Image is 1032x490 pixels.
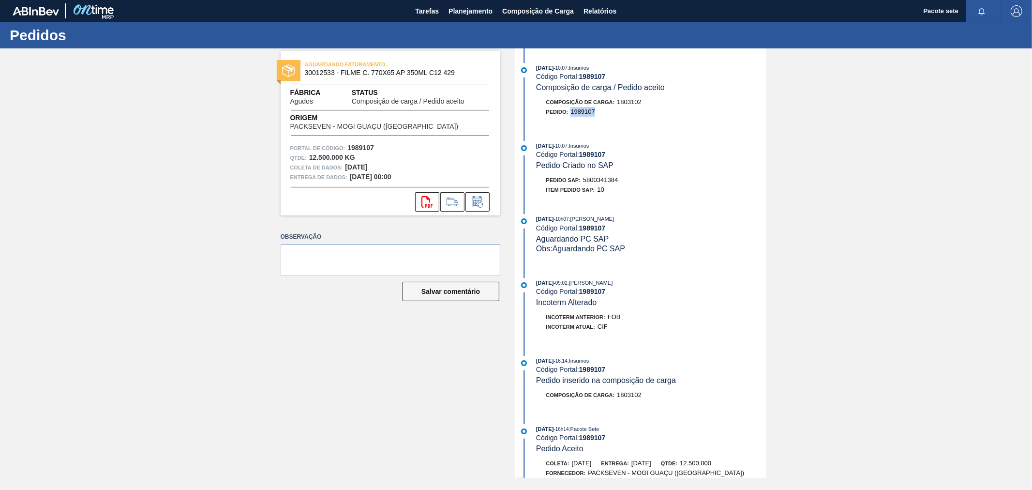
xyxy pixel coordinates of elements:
[521,218,527,224] img: atual
[546,314,605,320] font: Incoterm Anterior:
[568,280,569,286] font: :
[421,288,480,295] font: Salvar comentário
[554,280,555,286] font: -
[347,144,374,152] font: 1989107
[10,27,66,43] font: Pedidos
[536,288,579,295] font: Código Portal:
[546,109,567,115] font: Pedido
[536,434,579,442] font: Código Portal:
[554,143,555,149] font: -
[350,173,391,181] font: [DATE] 00:00
[546,324,595,330] font: Incoterm Atual:
[546,470,586,476] font: Fornecedor:
[554,65,555,71] font: -
[546,460,569,466] font: Coleta:
[554,427,555,432] font: -
[290,155,305,161] font: Qtde
[569,65,589,71] font: Insumos
[345,163,367,171] font: [DATE]
[598,323,608,330] font: CIF
[282,64,295,77] img: status
[555,358,568,364] font: 16:14
[305,60,440,69] span: AGUARDANDO FATURAMENTO
[546,187,595,193] font: Item pedido SAP:
[449,7,493,15] font: Planejamento
[305,61,386,67] font: AGUARDANDO FATURAMENTO
[966,4,997,18] button: Notificações
[680,459,711,467] font: 12.500.000
[309,153,355,161] font: 12.500.000 KG
[555,280,568,286] font: 09:02
[440,192,464,212] div: Ir para Composição de Carga
[579,151,606,158] font: 1989107
[536,376,676,384] font: Pedido inserido na composição de carga
[555,216,569,222] font: 10h07
[352,89,378,96] font: Status
[588,469,744,476] font: PACKSEVEN - MOGI GUAÇU ([GEOGRAPHIC_DATA])
[536,65,553,71] font: [DATE]
[572,459,592,467] font: [DATE]
[536,298,597,306] font: Incoterm Alterado
[502,7,574,15] font: Composição de Carga
[608,313,621,321] font: FOB
[521,282,527,288] img: atual
[415,7,439,15] font: Tarefas
[579,366,606,373] font: 1989107
[554,216,555,222] font: -
[536,73,579,80] font: Código Portal:
[579,434,606,442] font: 1989107
[597,186,604,193] font: 10
[661,460,677,466] font: Qtde:
[290,97,313,105] font: Agudos
[569,358,589,364] font: Insumos
[567,109,568,115] font: :
[579,224,606,232] font: 1989107
[568,65,569,71] font: :
[536,426,553,432] font: [DATE]
[579,73,606,80] font: 1989107
[583,7,616,15] font: Relatórios
[290,145,345,151] font: Portal de Código:
[546,99,613,105] font: Composição de Carga
[546,392,613,398] font: Composição de Carga
[415,192,439,212] div: Abrir arquivo PDF
[613,392,615,398] font: :
[536,161,613,169] font: Pedido Criado no SAP
[569,280,613,286] font: [PERSON_NAME]
[536,444,583,453] font: Pedido Aceito
[555,427,569,432] font: 16h14
[601,460,629,466] font: Entrega:
[553,245,625,253] font: Aguardando PC SAP
[536,224,579,232] font: Código Portal:
[536,235,609,243] font: Aguardando PC SAP
[568,143,569,149] font: :
[290,122,459,130] font: PACKSEVEN - MOGI GUAÇU ([GEOGRAPHIC_DATA])
[617,98,642,106] font: 1803102
[569,216,570,222] font: :
[583,176,618,184] font: 5800341384
[554,358,555,364] font: -
[569,426,570,432] font: :
[536,143,553,149] font: [DATE]
[536,83,665,92] font: Composição de carga / Pedido aceito
[521,145,527,151] img: atual
[521,67,527,73] img: atual
[555,143,568,149] font: 10:07
[1011,5,1022,17] img: Sair
[290,89,321,96] font: Fábrica
[290,114,318,122] font: Origem
[570,426,599,432] font: Pacote Sete
[555,65,568,71] font: 10:07
[521,360,527,366] img: atual
[465,192,490,212] div: Informar alteração no pedido
[536,151,579,158] font: Código Portal:
[568,358,569,364] font: :
[570,216,614,222] font: [PERSON_NAME]
[521,429,527,434] img: atual
[281,233,322,240] font: Observação
[536,358,553,364] font: [DATE]
[13,7,59,15] img: TNhmsLtSVTkK8tSr43FrP2fwEKptu5GPRR3wAAAABJRU5ErkJggg==
[536,216,553,222] font: [DATE]
[305,69,455,77] font: 30012533 ​​- FILME C. 770X65 AP 350ML C12 429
